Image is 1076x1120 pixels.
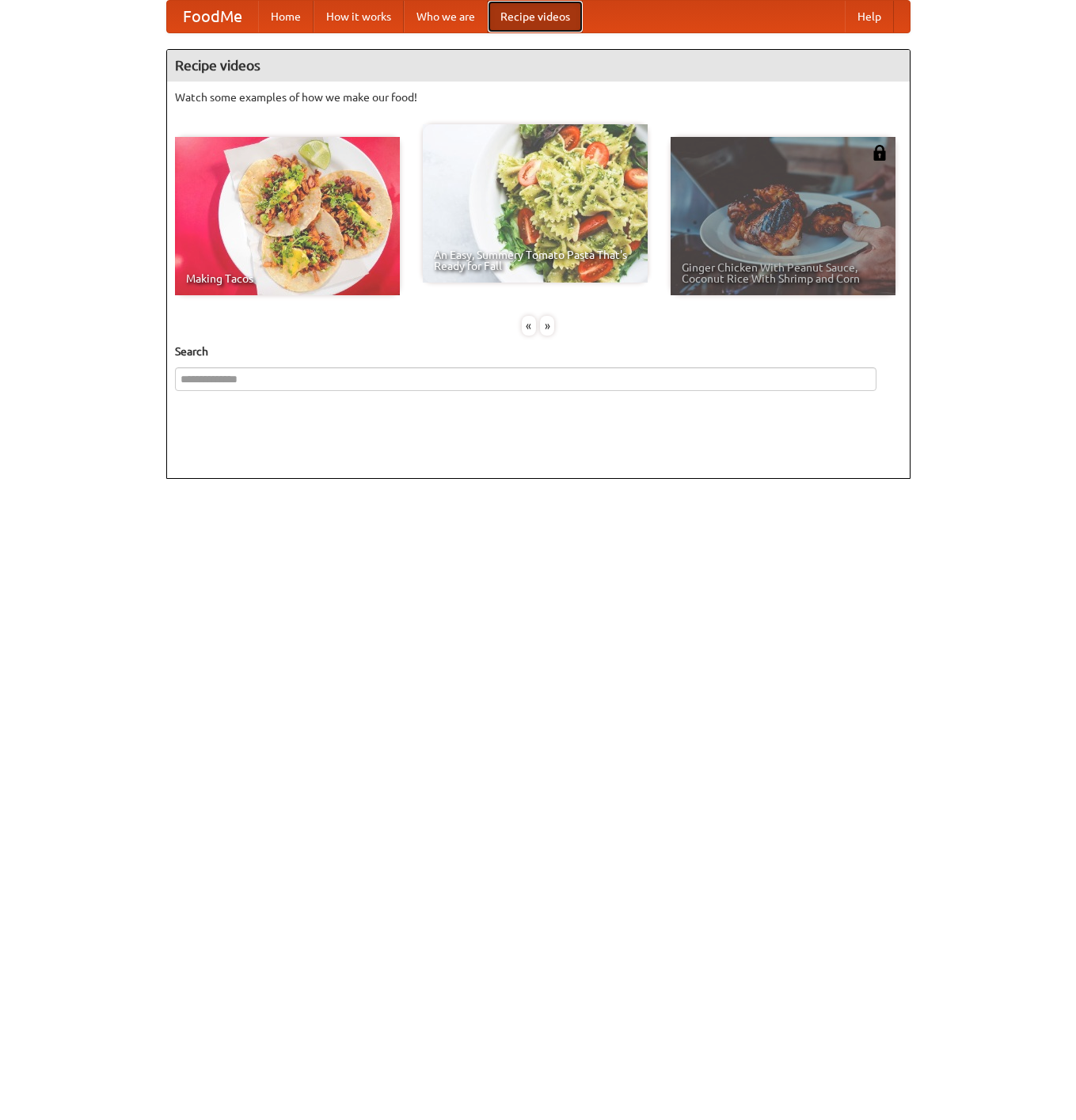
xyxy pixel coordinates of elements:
p: Watch some examples of how we make our food! [175,89,902,105]
a: An Easy, Summery Tomato Pasta That's Ready for Fall [423,124,648,283]
a: Home [258,1,314,32]
a: Help [845,1,894,32]
a: Making Tacos [175,137,400,295]
a: FoodMe [167,1,258,32]
img: 483408.png [872,145,888,161]
a: How it works [314,1,404,32]
div: » [540,316,554,336]
div: « [522,316,536,336]
a: Who we are [404,1,488,32]
a: Recipe videos [488,1,583,32]
span: Making Tacos [186,273,389,284]
span: An Easy, Summery Tomato Pasta That's Ready for Fall [434,249,637,271]
h5: Search [175,344,902,359]
h4: Recipe videos [167,50,910,82]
